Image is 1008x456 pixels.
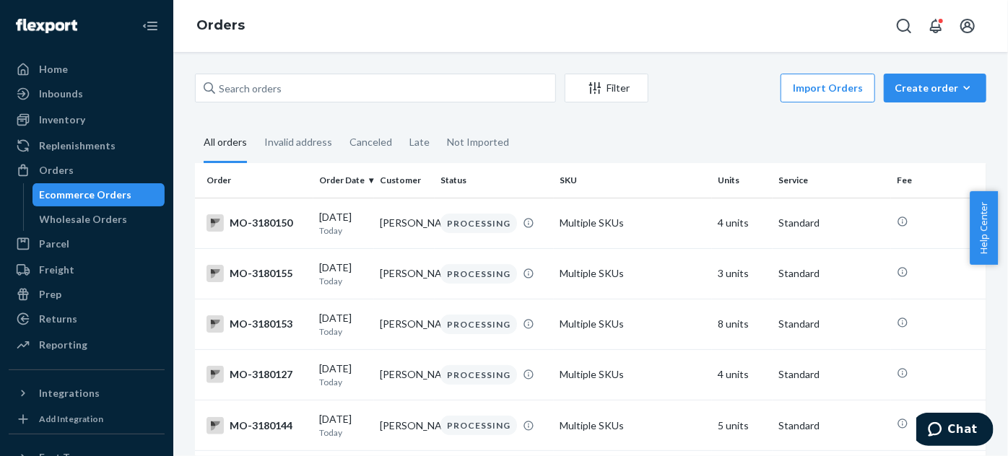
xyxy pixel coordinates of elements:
p: Today [319,275,368,287]
td: 4 units [712,349,773,400]
a: Parcel [9,232,165,255]
div: Freight [39,263,74,277]
div: Ecommerce Orders [40,188,132,202]
td: 5 units [712,400,773,451]
p: Standard [778,367,885,382]
th: Order Date [313,163,374,198]
td: 4 units [712,198,773,248]
button: Close Navigation [136,12,165,40]
div: PROCESSING [440,365,517,385]
th: Status [435,163,553,198]
button: Open notifications [921,12,950,40]
div: Inbounds [39,87,83,101]
div: Home [39,62,68,76]
input: Search orders [195,74,556,102]
div: Reporting [39,338,87,352]
a: Inbounds [9,82,165,105]
div: PROCESSING [440,214,517,233]
div: PROCESSING [440,315,517,334]
div: All orders [204,123,247,163]
td: 3 units [712,248,773,299]
a: Wholesale Orders [32,208,165,231]
img: Flexport logo [16,19,77,33]
td: [PERSON_NAME] [374,299,435,349]
p: Today [319,325,368,338]
td: Multiple SKUs [554,248,712,299]
p: Standard [778,266,885,281]
button: Open account menu [953,12,982,40]
a: Inventory [9,108,165,131]
div: [DATE] [319,260,368,287]
div: Filter [565,81,648,95]
td: Multiple SKUs [554,198,712,248]
div: Inventory [39,113,85,127]
button: Integrations [9,382,165,405]
th: Order [195,163,313,198]
p: Today [319,224,368,237]
td: [PERSON_NAME] [374,198,435,248]
div: Prep [39,287,61,302]
button: Filter [565,74,648,102]
p: Standard [778,418,885,433]
div: Add Integration [39,413,103,425]
div: PROCESSING [440,264,517,284]
div: Late [409,123,430,161]
td: Multiple SKUs [554,349,712,400]
div: Integrations [39,386,100,400]
button: Import Orders [781,74,875,102]
button: Help Center [970,191,998,265]
td: Multiple SKUs [554,400,712,451]
div: Canceled [349,123,392,161]
a: Returns [9,307,165,330]
div: Not Imported [447,123,509,161]
div: [DATE] [319,412,368,439]
iframe: Opens a widget where you can chat to one of our agents [916,413,994,449]
td: [PERSON_NAME] [374,248,435,299]
div: [DATE] [319,361,368,388]
a: Ecommerce Orders [32,183,165,206]
ol: breadcrumbs [185,5,256,47]
a: Prep [9,283,165,306]
div: Create order [895,81,976,95]
a: Freight [9,258,165,281]
p: Standard [778,216,885,230]
button: Open Search Box [890,12,918,40]
div: MO-3180150 [207,214,308,232]
div: Invalid address [264,123,332,161]
div: Customer [380,174,429,186]
div: [DATE] [319,210,368,237]
a: Reporting [9,333,165,356]
div: MO-3180155 [207,265,308,282]
div: PROCESSING [440,416,517,435]
a: Add Integration [9,411,165,428]
td: [PERSON_NAME] [374,349,435,400]
p: Today [319,376,368,388]
td: 8 units [712,299,773,349]
div: Wholesale Orders [40,212,128,227]
p: Standard [778,317,885,331]
div: MO-3180127 [207,366,308,383]
div: Returns [39,312,77,326]
div: Replenishments [39,139,116,153]
a: Orders [196,17,245,33]
div: [DATE] [319,311,368,338]
div: Parcel [39,237,69,251]
div: MO-3180144 [207,417,308,434]
div: MO-3180153 [207,315,308,333]
div: Orders [39,163,74,177]
a: Replenishments [9,134,165,157]
th: Units [712,163,773,198]
td: [PERSON_NAME] [374,400,435,451]
p: Today [319,426,368,439]
td: Multiple SKUs [554,299,712,349]
a: Home [9,58,165,81]
th: Fee [891,163,986,198]
button: Create order [884,74,986,102]
th: SKU [554,163,712,198]
a: Orders [9,159,165,182]
th: Service [773,163,891,198]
